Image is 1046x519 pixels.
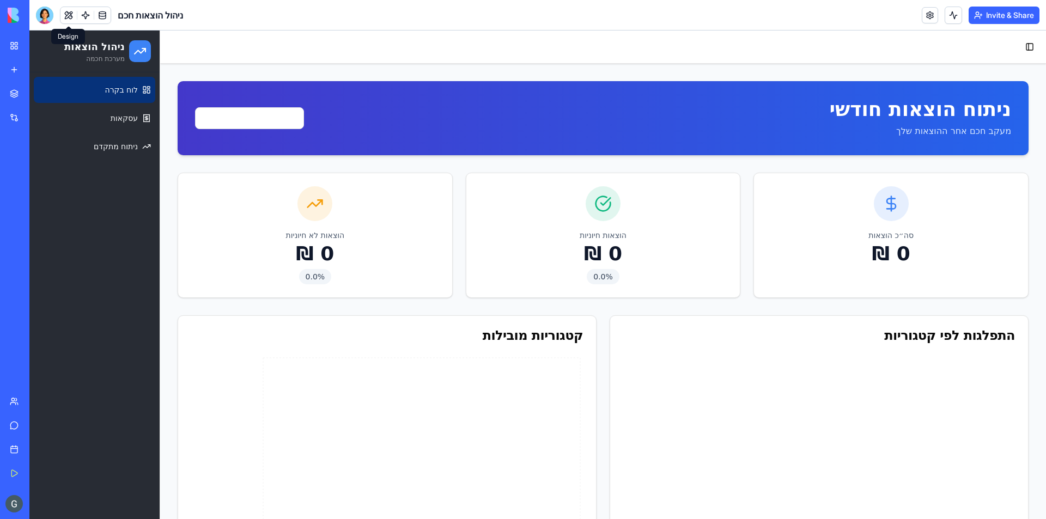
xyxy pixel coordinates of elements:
[839,212,884,234] p: ‏0 ‏₪
[4,46,126,72] a: לוח בקרה
[257,212,315,234] p: ‏0 ‏₪
[969,7,1039,24] button: Invite & Share
[8,8,75,23] img: logo
[550,199,597,210] p: הוצאות חיוניות
[550,212,597,234] p: ‏0 ‏₪
[5,495,23,512] img: ACg8ocJh8S8KHPE7H5A_ovVCZxxrP21whCCW4hlpnAkGUnwonr4SGg=s96-c
[839,199,884,210] p: סה״כ הוצאות
[800,94,982,107] p: מעקב חכם אחר ההוצאות שלך
[4,103,126,129] a: ניתוח מתקדם
[800,68,982,90] h1: ניתוח הוצאות חודשי
[81,82,108,93] span: עסקאות
[257,199,315,210] p: הוצאות לא חיוניות
[64,111,108,121] span: ניתוח מתקדם
[4,75,126,101] a: עסקאות
[76,54,108,65] span: לוח בקרה
[557,239,590,254] span: 0.0 %
[270,239,302,254] span: 0.0 %
[35,24,95,33] p: מערכת חכמה
[35,9,95,24] h2: ניהול הוצאות
[594,298,986,312] div: התפלגות לפי קטגוריות
[118,9,183,22] span: ניהול הוצאות חכם
[51,29,85,44] div: Design
[162,298,554,312] div: קטגוריות מובילות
